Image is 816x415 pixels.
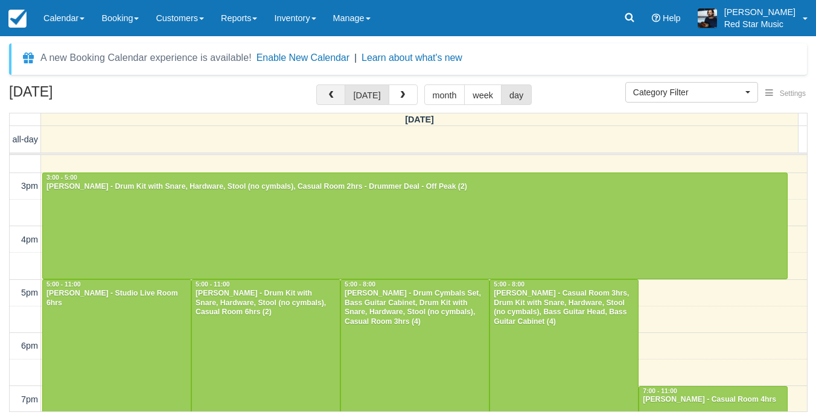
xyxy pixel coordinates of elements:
[344,289,486,328] div: [PERSON_NAME] - Drum Cymbals Set, Bass Guitar Cabinet, Drum Kit with Snare, Hardware, Stool (no c...
[9,84,162,107] h2: [DATE]
[21,288,38,297] span: 5pm
[464,84,502,105] button: week
[424,84,465,105] button: month
[698,8,717,28] img: A1
[46,281,81,288] span: 5:00 - 11:00
[625,82,758,103] button: Category Filter
[758,85,813,103] button: Settings
[257,52,349,64] button: Enable New Calendar
[780,89,806,98] span: Settings
[196,281,230,288] span: 5:00 - 11:00
[642,395,784,405] div: [PERSON_NAME] - Casual Room 4hrs
[46,182,784,192] div: [PERSON_NAME] - Drum Kit with Snare, Hardware, Stool (no cymbals), Casual Room 2hrs - Drummer Dea...
[13,135,38,144] span: all-day
[633,86,742,98] span: Category Filter
[643,388,677,394] span: 7:00 - 11:00
[21,341,38,350] span: 6pm
[494,281,524,288] span: 5:00 - 8:00
[724,18,795,30] p: Red Star Music
[724,6,795,18] p: [PERSON_NAME]
[501,84,532,105] button: day
[345,84,389,105] button: [DATE]
[46,289,188,308] div: [PERSON_NAME] - Studio Live Room 6hrs
[354,52,357,63] span: |
[40,51,252,65] div: A new Booking Calendar experience is available!
[493,289,635,328] div: [PERSON_NAME] - Casual Room 3hrs, Drum Kit with Snare, Hardware, Stool (no cymbals), Bass Guitar ...
[21,181,38,191] span: 3pm
[362,52,462,63] a: Learn about what's new
[8,10,27,28] img: checkfront-main-nav-mini-logo.png
[21,394,38,404] span: 7pm
[652,14,660,22] i: Help
[345,281,375,288] span: 5:00 - 8:00
[46,174,77,181] span: 3:00 - 5:00
[195,289,337,318] div: [PERSON_NAME] - Drum Kit with Snare, Hardware, Stool (no cymbals), Casual Room 6hrs (2)
[405,115,434,124] span: [DATE]
[21,235,38,244] span: 4pm
[42,173,788,279] a: 3:00 - 5:00[PERSON_NAME] - Drum Kit with Snare, Hardware, Stool (no cymbals), Casual Room 2hrs - ...
[663,13,681,23] span: Help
